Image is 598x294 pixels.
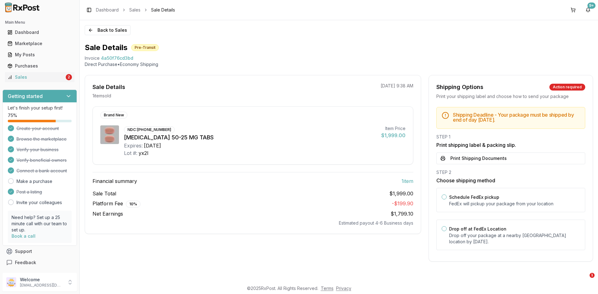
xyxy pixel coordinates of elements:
[5,20,74,25] h2: Main Menu
[126,201,140,208] div: 10 %
[549,84,585,91] div: Action required
[2,61,77,71] button: Purchases
[20,283,63,288] p: [EMAIL_ADDRESS][DOMAIN_NAME]
[7,29,72,35] div: Dashboard
[17,199,62,206] a: Invite your colleagues
[124,133,376,142] div: [MEDICAL_DATA] 50-25 MG TABS
[449,232,580,245] p: Drop off your package at a nearby [GEOGRAPHIC_DATA] location by [DATE] .
[381,125,406,132] div: Item Price
[8,112,17,119] span: 75 %
[2,39,77,49] button: Marketplace
[85,55,100,61] div: Invoice
[7,52,72,58] div: My Posts
[17,136,67,142] span: Browse the marketplace
[436,152,585,164] button: Print Shipping Documents
[436,93,585,100] div: Print your shipping label and choose how to send your package
[17,189,42,195] span: Post a listing
[151,7,175,13] span: Sale Details
[93,190,116,197] span: Sale Total
[583,5,593,15] button: 9+
[124,149,137,157] div: Lot #:
[93,93,111,99] p: 1 item sold
[5,60,74,72] a: Purchases
[449,226,506,231] label: Drop off at FedEx Location
[124,142,143,149] div: Expires:
[131,44,159,51] div: Pre-Transit
[453,112,580,122] h5: Shipping Deadline - Your package must be shipped by end of day [DATE] .
[436,134,585,140] div: STEP 1
[2,246,77,257] button: Support
[2,72,77,82] button: Sales2
[5,27,74,38] a: Dashboard
[436,83,483,91] div: Shipping Options
[2,2,42,12] img: RxPost Logo
[7,40,72,47] div: Marketplace
[85,43,127,53] h1: Sale Details
[5,72,74,83] a: Sales2
[401,177,413,185] span: 1 item
[17,168,67,174] span: Connect a bank account
[577,273,592,288] iframe: Intercom live chat
[17,147,59,153] span: Verify your business
[17,157,67,163] span: Verify beneficial owners
[7,63,72,69] div: Purchases
[100,112,127,119] div: Brand New
[100,125,119,144] img: Juluca 50-25 MG TABS
[101,55,133,61] span: 4a50f76cd3bd
[391,211,413,217] span: $1,799.10
[96,7,175,13] nav: breadcrumb
[587,2,596,9] div: 9+
[8,92,43,100] h3: Getting started
[124,126,175,133] div: NDC: [PHONE_NUMBER]
[590,273,595,278] span: 1
[93,220,413,226] div: Estimated payout 4-6 Business days
[2,27,77,37] button: Dashboard
[5,49,74,60] a: My Posts
[129,7,140,13] a: Sales
[144,142,161,149] div: [DATE]
[17,178,52,184] a: Make a purchase
[392,200,413,207] span: - $199.90
[336,286,351,291] a: Privacy
[85,61,593,68] p: Direct Purchase • Economy Shipping
[436,177,585,184] h3: Choose shipping method
[20,277,63,283] p: Welcome
[93,210,123,217] span: Net Earnings
[93,177,137,185] span: Financial summary
[436,169,585,175] div: STEP 2
[6,277,16,287] img: User avatar
[139,149,148,157] div: yx2l
[449,201,580,207] p: FedEx will pickup your package from your location
[7,74,64,80] div: Sales
[12,233,36,239] a: Book a call
[2,50,77,60] button: My Posts
[15,259,36,266] span: Feedback
[17,125,59,132] span: Create your account
[381,83,413,89] p: [DATE] 9:38 AM
[93,83,125,91] div: Sale Details
[321,286,334,291] a: Terms
[93,200,140,208] span: Platform Fee
[2,257,77,268] button: Feedback
[8,105,72,111] p: Let's finish your setup first!
[389,190,413,197] span: $1,999.00
[96,7,119,13] a: Dashboard
[85,25,131,35] button: Back to Sales
[449,194,499,200] label: Schedule FedEx pickup
[66,74,72,80] div: 2
[5,38,74,49] a: Marketplace
[381,132,406,139] div: $1,999.00
[436,141,585,149] h3: Print shipping label & packing slip.
[12,214,68,233] p: Need help? Set up a 25 minute call with our team to set up.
